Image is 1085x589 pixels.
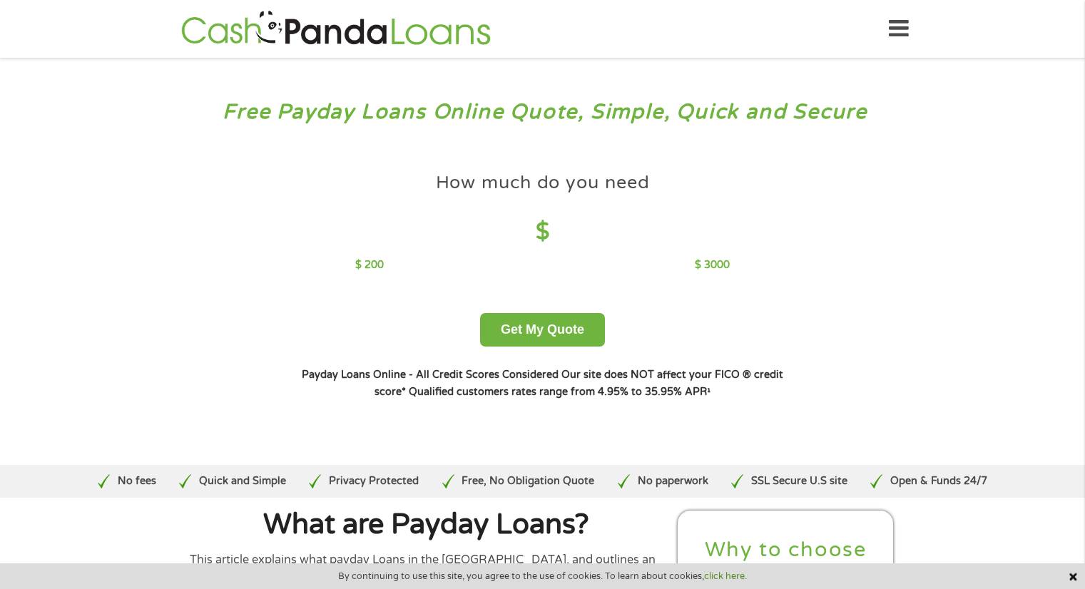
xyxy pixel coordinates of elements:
[690,537,882,563] h2: Why to choose
[695,257,730,273] p: $ 3000
[638,473,708,489] p: No paperwork
[177,9,495,49] img: GetLoanNow Logo
[462,473,594,489] p: Free, No Obligation Quote
[890,473,987,489] p: Open & Funds 24/7
[436,171,650,195] h4: How much do you need
[751,473,847,489] p: SSL Secure U.S site
[329,473,419,489] p: Privacy Protected
[375,369,783,398] strong: Our site does NOT affect your FICO ® credit score*
[338,571,747,581] span: By continuing to use this site, you agree to the use of cookies. To learn about cookies,
[302,369,559,381] strong: Payday Loans Online - All Credit Scores Considered
[118,473,156,489] p: No fees
[704,570,747,582] a: click here.
[199,473,286,489] p: Quick and Simple
[409,386,710,398] strong: Qualified customers rates range from 4.95% to 35.95% APR¹
[41,99,1044,126] h3: Free Payday Loans Online Quote, Simple, Quick and Secure
[480,313,605,347] button: Get My Quote
[355,257,384,273] p: $ 200
[355,217,730,247] h4: $
[190,511,663,539] h1: What are Payday Loans?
